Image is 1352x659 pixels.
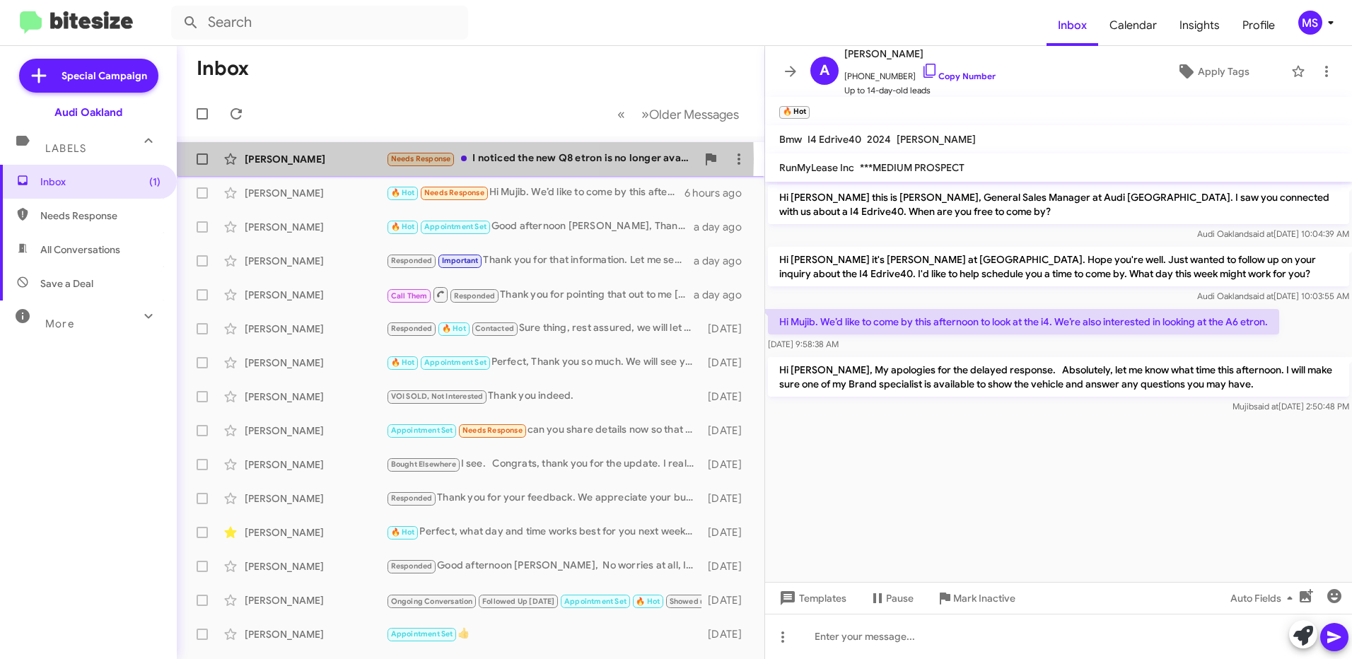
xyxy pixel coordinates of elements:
span: 🔥 Hot [391,358,415,367]
span: A [820,59,829,82]
h1: Inbox [197,57,249,80]
span: Up to 14-day-old leads [844,83,996,98]
div: [PERSON_NAME] [245,220,386,234]
div: can you share details now so that I am clear when I visit [386,422,701,438]
div: Perfect, Thank you so much. We will see you [DATE] morning. Safe travels. :) [386,354,701,371]
div: Thank you for your feedback. We appreciate your business. [386,490,701,506]
span: Special Campaign [62,69,147,83]
span: Appointment Set [424,358,486,367]
div: a day ago [694,254,753,268]
div: Hi Mujib. We’d like to come by this afternoon to look at the i4. We’re also interested in looking... [386,185,684,201]
span: Pause [886,585,914,611]
span: Call Them [391,291,428,301]
a: Copy Number [921,71,996,81]
span: [DATE] 9:58:38 AM [768,339,839,349]
div: [DATE] [701,322,753,336]
div: [DATE] [701,491,753,506]
span: Templates [776,585,846,611]
div: [PERSON_NAME] [245,491,386,506]
p: Hi [PERSON_NAME], My apologies for the delayed response. Absolutely, let me know what time this a... [768,357,1349,397]
span: Ongoing Conversation [391,597,473,606]
div: [DATE] [701,390,753,404]
div: Thank you for that information. Let me see what I got here. [386,252,694,269]
span: Needs Response [462,426,523,435]
div: [DATE] [701,559,753,573]
span: 🔥 Hot [442,324,466,333]
button: Templates [765,585,858,611]
span: Bmw [779,133,802,146]
span: Older Messages [649,107,739,122]
span: RunMyLease Inc [779,161,854,174]
div: [DATE] [701,457,753,472]
span: [PHONE_NUMBER] [844,62,996,83]
span: said at [1249,291,1274,301]
div: Sure thing, rest assured, we will let you know as soon as we a word on. [386,320,701,337]
div: [PERSON_NAME] [245,457,386,472]
div: [PERSON_NAME] [245,356,386,370]
span: Bought Elsewhere [391,460,456,469]
span: « [617,105,625,123]
div: Audi Oakland [54,105,122,119]
span: 2024 [867,133,891,146]
div: [DATE] [701,525,753,540]
span: Responded [391,494,433,503]
span: Audi Oakland [DATE] 10:04:39 AM [1197,228,1349,239]
span: All Conversations [40,243,120,257]
p: Hi [PERSON_NAME] it's [PERSON_NAME] at [GEOGRAPHIC_DATA]. Hope you're well. Just wanted to follow... [768,247,1349,286]
a: Inbox [1047,5,1098,46]
div: Inbound Call [386,591,701,609]
div: I noticed the new Q8 etron is no longer available but you seem to have used one in stock? [386,151,697,167]
div: a day ago [694,220,753,234]
span: Responded [391,324,433,333]
span: Appointment Set [424,222,486,231]
button: Auto Fields [1219,585,1310,611]
div: [PERSON_NAME] [245,559,386,573]
span: Appointment Set [391,629,453,638]
span: More [45,317,74,330]
span: Needs Response [40,209,161,223]
span: Showed up and SOLD [670,597,748,606]
span: [PERSON_NAME] [844,45,996,62]
div: [PERSON_NAME] [245,525,386,540]
span: Auto Fields [1230,585,1298,611]
span: Save a Deal [40,276,93,291]
span: Mark Inactive [953,585,1015,611]
span: 🔥 Hot [636,597,660,606]
div: [DATE] [701,627,753,641]
span: Appointment Set [391,426,453,435]
span: 🔥 Hot [391,188,415,197]
div: [PERSON_NAME] [245,627,386,641]
button: MS [1286,11,1336,35]
span: I4 Edrive40 [808,133,861,146]
div: I see. Congrats, thank you for the update. I really appreciate it. Wishing you many happy miles w... [386,456,701,472]
a: Insights [1168,5,1231,46]
div: [PERSON_NAME] [245,322,386,336]
p: Hi [PERSON_NAME] this is [PERSON_NAME], General Sales Manager at Audi [GEOGRAPHIC_DATA]. I saw yo... [768,185,1349,224]
div: [PERSON_NAME] [245,593,386,607]
span: 🔥 Hot [391,527,415,537]
button: Apply Tags [1141,59,1284,84]
span: Important [442,256,479,265]
span: Contacted [475,324,514,333]
span: 🔥 Hot [391,222,415,231]
button: Previous [609,100,634,129]
span: Mujib [DATE] 2:50:48 PM [1232,401,1349,412]
span: Audi Oakland [DATE] 10:03:55 AM [1197,291,1349,301]
div: [DATE] [701,593,753,607]
div: [DATE] [701,424,753,438]
span: VOI SOLD, Not Interested [391,392,484,401]
div: Thank you for pointing that out to me [PERSON_NAME]. Let me check on this for you real quick. I w... [386,286,694,303]
div: [PERSON_NAME] [245,186,386,200]
span: » [641,105,649,123]
span: Profile [1231,5,1286,46]
span: Followed Up [DATE] [482,597,555,606]
nav: Page navigation example [610,100,747,129]
div: Thank you indeed. [386,388,701,404]
span: Needs Response [424,188,484,197]
a: Special Campaign [19,59,158,93]
div: [PERSON_NAME] [245,390,386,404]
div: Good afternoon [PERSON_NAME], No worries at all, I understand you're not ready to move forward ju... [386,558,701,574]
span: Responded [391,256,433,265]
